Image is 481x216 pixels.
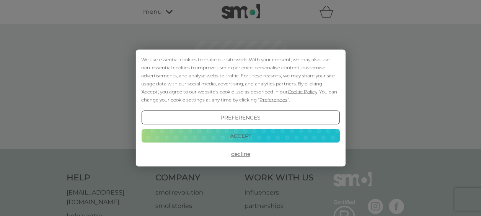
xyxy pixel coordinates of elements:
[141,111,339,124] button: Preferences
[135,50,345,167] div: Cookie Consent Prompt
[141,56,339,104] div: We use essential cookies to make our site work. With your consent, we may also use non-essential ...
[287,89,317,95] span: Cookie Policy
[141,147,339,161] button: Decline
[141,129,339,142] button: Accept
[259,97,287,103] span: Preferences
